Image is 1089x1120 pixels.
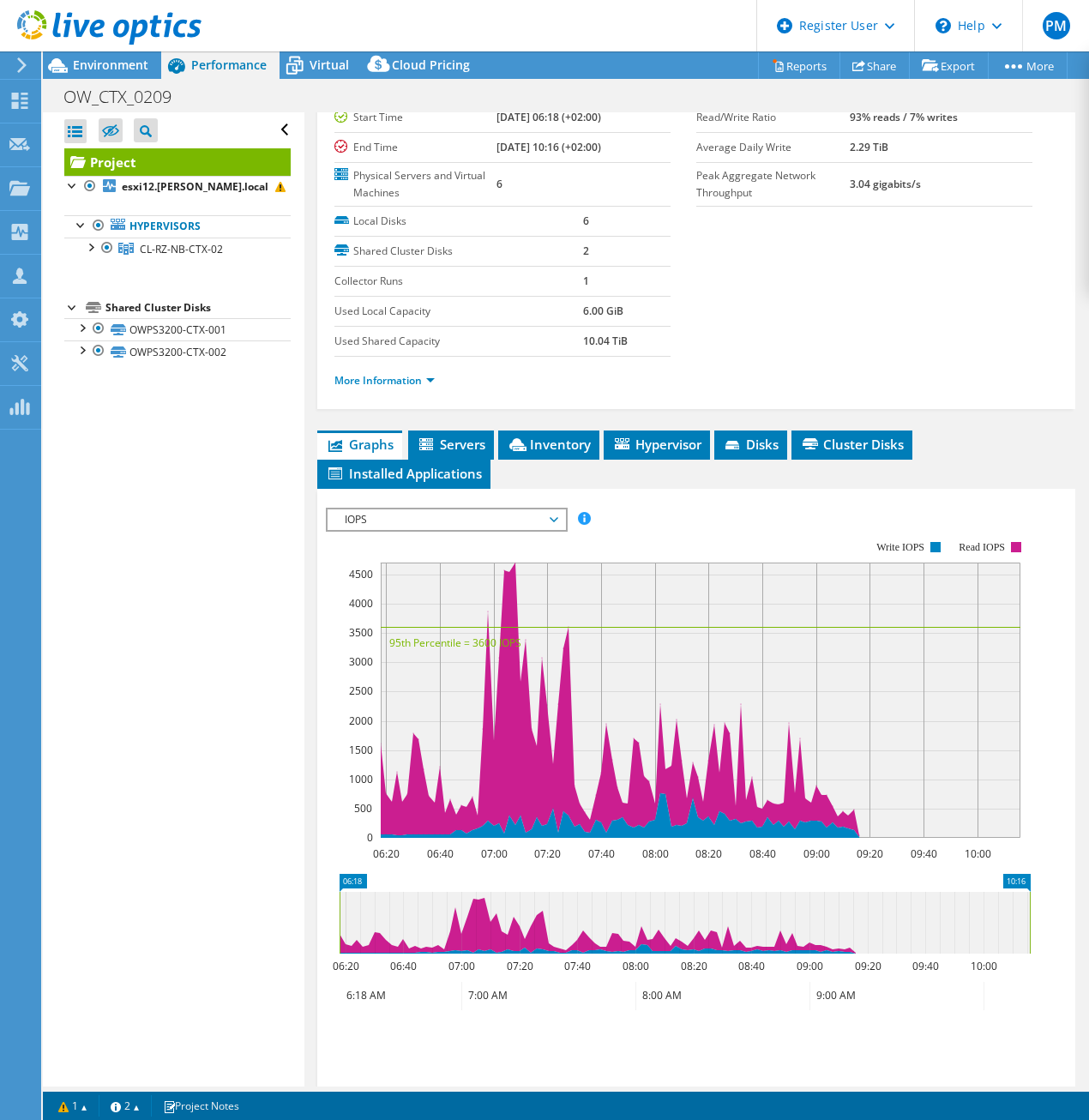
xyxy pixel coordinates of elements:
[122,179,268,194] b: esxi12.[PERSON_NAME].local
[583,334,628,348] b: 10.04 TiB
[354,801,372,816] text: 500
[507,436,591,453] span: Inventory
[696,167,850,202] label: Peak Aggregate Network Throughput
[349,654,373,669] text: 3000
[105,298,291,318] div: Shared Cluster Disks
[336,509,557,530] span: IOPS
[334,213,583,230] label: Local Disks
[64,215,291,238] a: Hypervisors
[758,52,840,79] a: Reports
[64,318,291,340] a: OWPS3200-CTX-001
[448,959,475,973] text: 07:00
[310,57,349,73] span: Virtual
[797,959,823,973] text: 09:00
[988,52,1068,79] a: More
[850,140,888,154] b: 2.29 TiB
[349,596,373,611] text: 4000
[334,167,496,202] label: Physical Servers and Virtual Machines
[349,567,373,581] text: 4500
[349,772,373,786] text: 1000
[99,1095,152,1117] a: 2
[749,846,776,861] text: 08:40
[800,436,904,453] span: Cluster Disks
[803,846,830,861] text: 09:00
[496,140,601,154] b: [DATE] 10:16 (+02:00)
[56,87,198,106] h1: OW_CTX_0209
[349,743,373,757] text: 1500
[349,683,373,698] text: 2500
[936,18,951,33] svg: \n
[642,846,669,861] text: 08:00
[191,57,267,73] span: Performance
[965,846,991,861] text: 10:00
[140,242,223,256] span: CL-RZ-NB-CTX-02
[64,340,291,363] a: OWPS3200-CTX-002
[564,959,591,973] text: 07:40
[496,177,502,191] b: 6
[334,139,496,156] label: End Time
[390,959,417,973] text: 06:40
[696,109,850,126] label: Read/Write Ratio
[534,846,561,861] text: 07:20
[588,846,615,861] text: 07:40
[334,109,496,126] label: Start Time
[876,541,924,553] text: Write IOPS
[349,714,373,728] text: 2000
[909,52,989,79] a: Export
[373,846,400,861] text: 06:20
[959,541,1005,553] text: Read IOPS
[496,110,601,124] b: [DATE] 06:18 (+02:00)
[427,846,454,861] text: 06:40
[583,274,589,288] b: 1
[73,57,148,73] span: Environment
[1043,12,1070,39] span: PM
[64,238,291,260] a: CL-RZ-NB-CTX-02
[681,959,707,973] text: 08:20
[911,846,937,861] text: 09:40
[481,846,508,861] text: 07:00
[507,959,533,973] text: 07:20
[723,436,779,453] span: Disks
[738,959,765,973] text: 08:40
[334,373,435,388] a: More Information
[417,436,485,453] span: Servers
[971,959,997,973] text: 10:00
[64,148,291,176] a: Project
[695,846,722,861] text: 08:20
[46,1095,99,1117] a: 1
[389,635,521,650] text: 95th Percentile = 3600 IOPS
[151,1095,251,1117] a: Project Notes
[583,244,589,258] b: 2
[857,846,883,861] text: 09:20
[839,52,910,79] a: Share
[912,959,939,973] text: 09:40
[696,139,850,156] label: Average Daily Write
[367,830,373,845] text: 0
[623,959,649,973] text: 08:00
[334,243,583,260] label: Shared Cluster Disks
[850,177,921,191] b: 3.04 gigabits/s
[326,436,394,453] span: Graphs
[326,465,482,482] span: Installed Applications
[334,333,583,350] label: Used Shared Capacity
[334,303,583,320] label: Used Local Capacity
[583,214,589,228] b: 6
[392,57,470,73] span: Cloud Pricing
[349,625,373,640] text: 3500
[583,304,623,318] b: 6.00 GiB
[333,959,359,973] text: 06:20
[850,110,958,124] b: 93% reads / 7% writes
[334,273,583,290] label: Collector Runs
[855,959,881,973] text: 09:20
[612,436,701,453] span: Hypervisor
[64,176,291,198] a: esxi12.[PERSON_NAME].local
